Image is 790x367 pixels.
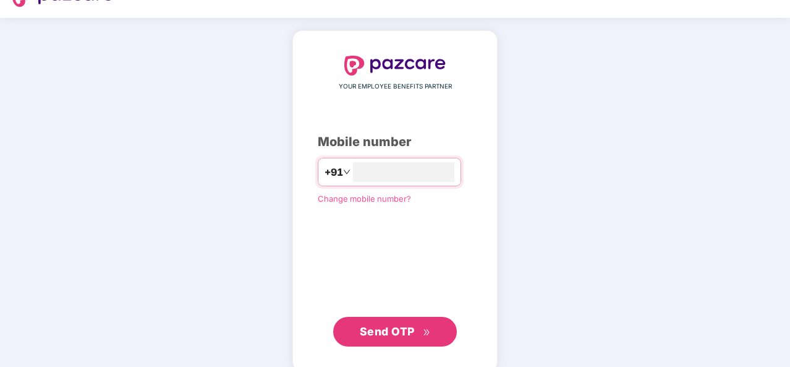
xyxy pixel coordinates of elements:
[339,82,452,92] span: YOUR EMPLOYEE BENEFITS PARTNER
[343,168,350,176] span: down
[360,325,415,338] span: Send OTP
[333,317,457,347] button: Send OTPdouble-right
[318,132,472,152] div: Mobile number
[344,56,446,76] img: logo
[318,194,411,204] a: Change mobile number?
[423,329,431,337] span: double-right
[325,165,343,180] span: +91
